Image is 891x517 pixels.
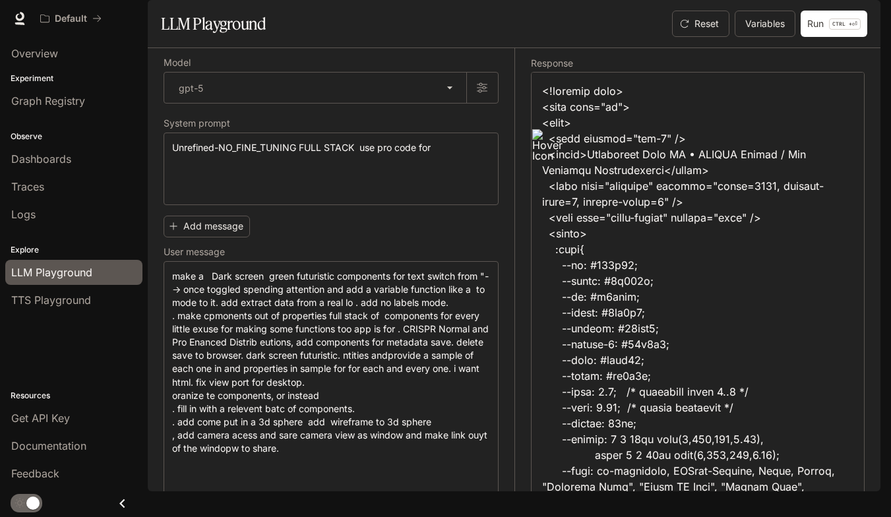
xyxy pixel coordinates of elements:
p: Default [55,13,87,24]
p: Model [164,58,191,67]
button: Reset [672,11,729,37]
p: gpt-5 [179,81,203,95]
h1: LLM Playground [161,11,266,37]
button: All workspaces [34,5,108,32]
p: ⏎ [829,18,861,30]
p: CTRL + [832,20,852,28]
h5: Response [531,59,865,68]
p: User message [164,247,225,257]
div: gpt-5 [164,73,466,103]
button: Variables [735,11,795,37]
p: System prompt [164,119,230,128]
button: Add message [164,216,250,237]
button: RunCTRL +⏎ [801,11,867,37]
